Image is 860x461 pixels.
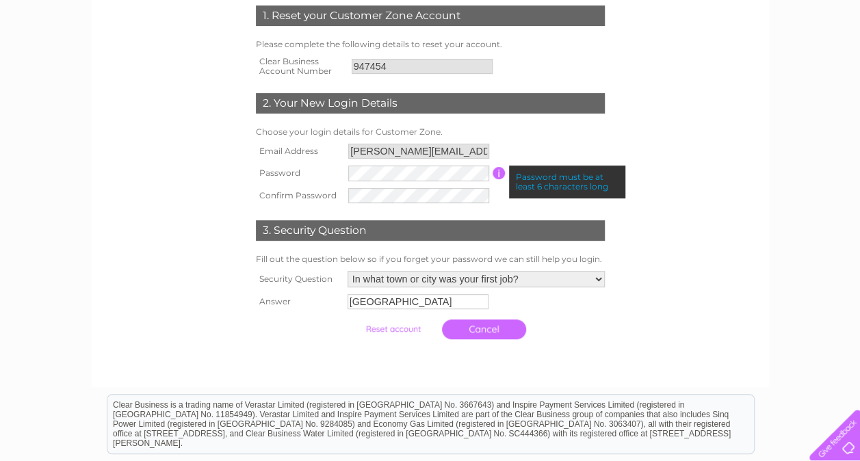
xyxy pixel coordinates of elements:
a: Water [668,58,694,68]
div: 1. Reset your Customer Zone Account [256,5,605,26]
td: Fill out the question below so if you forget your password we can still help you login. [252,251,608,267]
div: 2. Your New Login Details [256,93,605,114]
a: Blog [790,58,810,68]
img: logo.png [30,36,100,77]
td: Choose your login details for Customer Zone. [252,124,608,140]
input: Submit [351,319,435,339]
div: Password must be at least 6 characters long [509,166,625,198]
th: Security Question [252,267,344,291]
a: Telecoms [741,58,782,68]
th: Answer [252,291,344,313]
div: Clear Business is a trading name of Verastar Limited (registered in [GEOGRAPHIC_DATA] No. 3667643... [107,8,754,66]
input: Information [493,167,506,179]
th: Email Address [252,140,346,162]
th: Password [252,162,346,185]
a: 0333 014 3131 [602,7,696,24]
td: Please complete the following details to reset your account. [252,36,608,53]
a: Contact [818,58,852,68]
div: 3. Security Question [256,220,605,241]
a: Energy [703,58,733,68]
th: Confirm Password [252,185,346,207]
th: Clear Business Account Number [252,53,348,80]
a: Cancel [442,319,526,339]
